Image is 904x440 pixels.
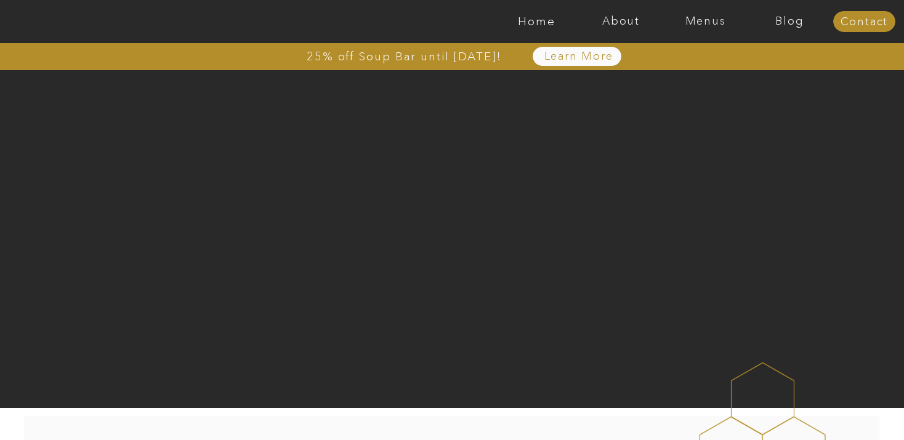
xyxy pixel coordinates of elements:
a: Contact [833,16,895,28]
a: Home [494,15,579,28]
a: Learn More [515,50,642,63]
a: About [579,15,663,28]
a: 25% off Soup Bar until [DATE]! [262,50,546,63]
a: Blog [748,15,832,28]
a: Menus [663,15,748,28]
